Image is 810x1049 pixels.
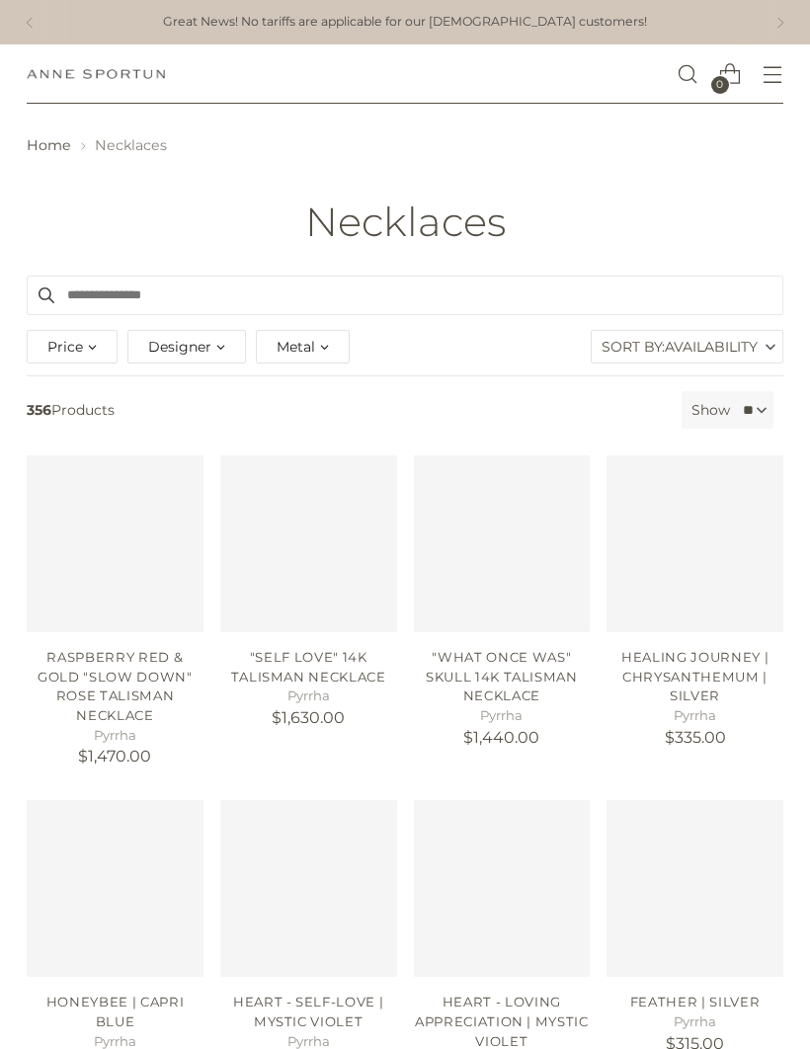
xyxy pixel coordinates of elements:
span: Products [19,391,674,429]
span: $335.00 [665,728,726,747]
a: "What Once Was" Skull 14k Talisman Necklace [426,649,578,703]
a: Heart - Loving Appreciation | Mystic Violet [414,800,591,977]
a: Great News! No tariffs are applicable for our [DEMOGRAPHIC_DATA] customers! [163,13,647,32]
a: Open cart modal [710,54,751,95]
span: Availability [665,331,758,363]
a: Raspberry Red & Gold "Slow Down" Rose Talisman Necklace [38,649,193,723]
span: $1,440.00 [463,728,539,747]
label: Show [691,400,730,421]
a: Honeybee | Capri Blue [46,994,185,1029]
h5: Pyrrha [414,706,591,726]
label: Sort By:Availability [592,331,782,363]
span: 0 [711,76,729,94]
h5: Pyrrha [220,686,397,706]
a: Feather | Silver [607,800,783,977]
a: Feather | Silver [630,994,761,1009]
nav: breadcrumbs [27,135,783,156]
a: Heart - Self-Love | Mystic Violet [220,800,397,977]
a: Honeybee | Capri Blue [27,800,203,977]
a: Open search modal [668,54,708,95]
a: Raspberry Red & Gold [27,455,203,632]
h5: Pyrrha [607,1012,783,1032]
h5: Pyrrha [27,726,203,746]
button: Open menu modal [753,54,793,95]
a: Heart - Self-Love | Mystic Violet [233,994,384,1029]
a: Healing Journey | Chrysanthemum | Silver [621,649,769,703]
span: Metal [277,336,315,358]
a: Anne Sportun Fine Jewellery [27,69,165,79]
span: Price [47,336,83,358]
input: Search products [27,276,783,315]
span: Designer [148,336,211,358]
span: Necklaces [95,136,167,154]
span: $1,470.00 [78,747,151,766]
h5: Pyrrha [607,706,783,726]
span: $1,630.00 [272,708,345,727]
h1: Necklaces [305,201,506,244]
a: Home [27,136,71,154]
a: Healing Journey | Chrysanthemum | Silver [607,455,783,632]
a: "Self Love" 14k Talisman Necklace [231,649,386,685]
b: 356 [27,401,51,419]
a: Heart - Loving Appreciation | Mystic Violet [415,994,589,1048]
